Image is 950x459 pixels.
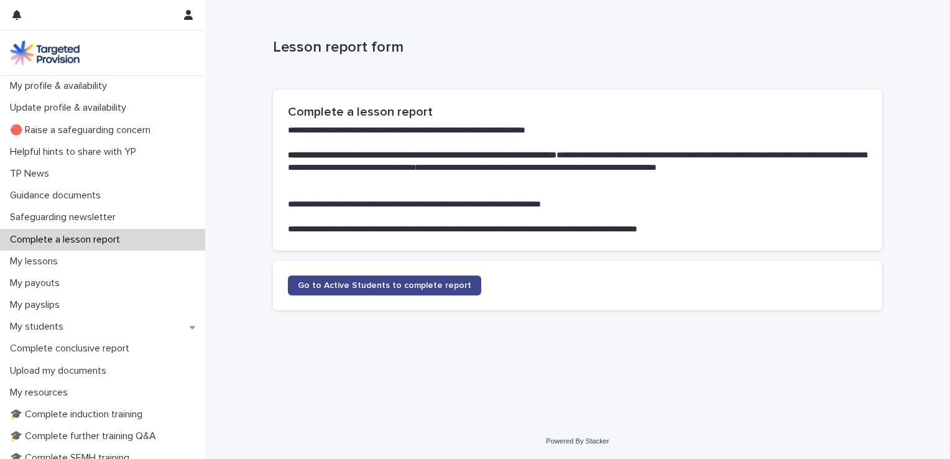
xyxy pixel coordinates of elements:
p: Complete conclusive report [5,343,139,355]
h2: Complete a lesson report [288,104,867,119]
a: Go to Active Students to complete report [288,276,481,295]
p: 🎓 Complete further training Q&A [5,430,166,442]
p: My payouts [5,277,70,289]
p: My resources [5,387,78,399]
span: Go to Active Students to complete report [298,281,471,290]
p: My profile & availability [5,80,117,92]
p: My students [5,321,73,333]
p: Helpful hints to share with YP [5,146,146,158]
p: TP News [5,168,59,180]
img: M5nRWzHhSzIhMunXDL62 [10,40,80,65]
p: Upload my documents [5,365,116,377]
p: 🎓 Complete induction training [5,409,152,420]
a: Powered By Stacker [546,437,609,445]
p: Safeguarding newsletter [5,211,126,223]
p: Guidance documents [5,190,111,202]
p: Complete a lesson report [5,234,130,246]
p: 🔴 Raise a safeguarding concern [5,124,160,136]
p: My payslips [5,299,70,311]
p: My lessons [5,256,68,267]
p: Update profile & availability [5,102,136,114]
p: Lesson report form [273,39,877,57]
